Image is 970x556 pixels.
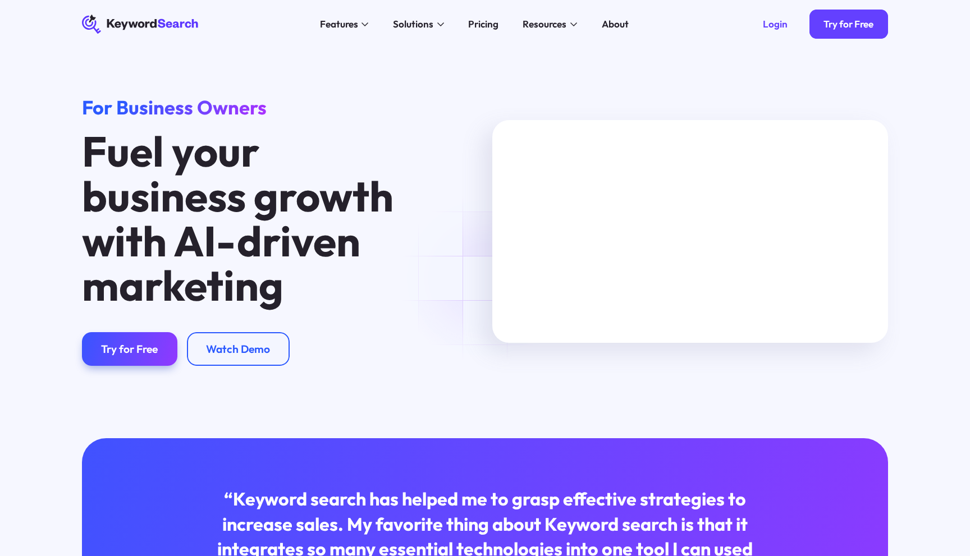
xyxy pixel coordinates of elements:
[82,95,267,120] span: For Business Owners
[763,18,788,30] div: Login
[461,15,506,34] a: Pricing
[809,10,889,39] a: Try for Free
[523,17,566,31] div: Resources
[748,10,802,39] a: Login
[602,17,629,31] div: About
[320,17,358,31] div: Features
[82,332,177,366] a: Try for Free
[594,15,636,34] a: About
[393,17,433,31] div: Solutions
[101,342,158,356] div: Try for Free
[468,17,498,31] div: Pricing
[823,18,873,30] div: Try for Free
[206,342,270,356] div: Watch Demo
[82,129,429,308] h1: Fuel your business growth with AI-driven marketing
[492,120,888,343] iframe: KeywordSearch Homepage Welcome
